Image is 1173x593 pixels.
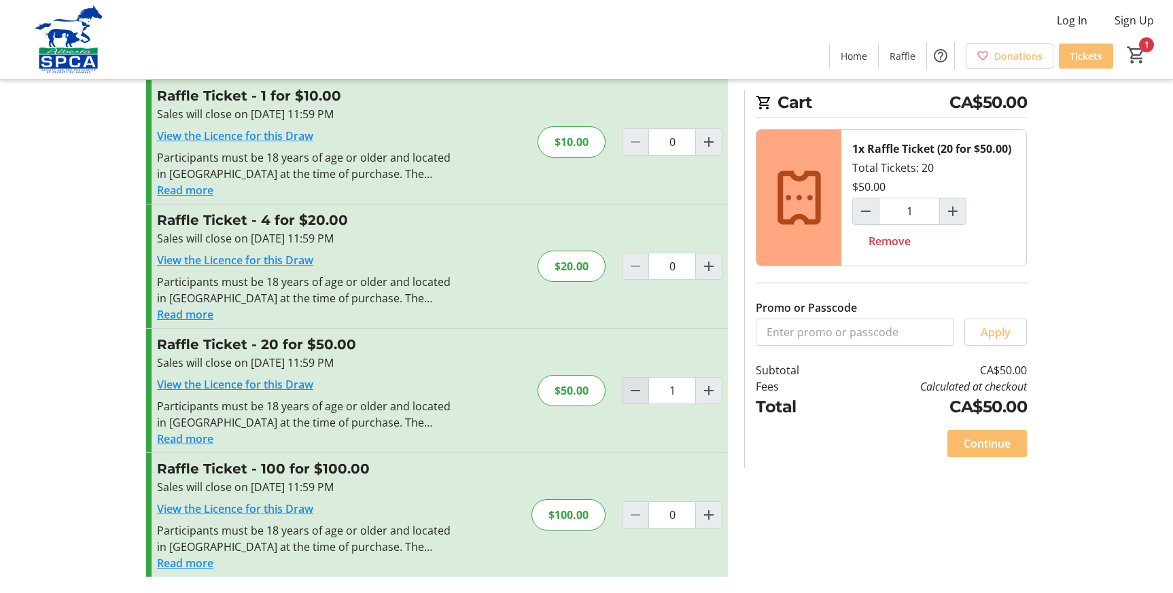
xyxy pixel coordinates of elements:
span: Remove [869,233,911,249]
button: Apply [964,319,1027,346]
button: Increment by one [696,129,722,155]
td: CA$50.00 [835,395,1027,419]
input: Raffle Ticket Quantity [648,501,696,528]
div: $10.00 [538,126,606,158]
button: Increment by one [696,502,722,528]
h2: Cart [756,90,1027,118]
a: Donations [966,43,1053,69]
span: Home [841,49,867,63]
span: CA$50.00 [949,90,1027,115]
a: Tickets [1059,43,1113,69]
div: Sales will close on [DATE] 11:59 PM [157,230,454,247]
input: Raffle Ticket (20 for $50.00) Quantity [879,198,940,225]
div: $100.00 [531,499,606,531]
div: $50.00 [538,375,606,406]
div: Sales will close on [DATE] 11:59 PM [157,355,454,371]
input: Enter promo or passcode [756,319,953,346]
td: Calculated at checkout [835,378,1027,395]
button: Read more [157,306,213,323]
a: View the Licence for this Draw [157,253,313,268]
button: Read more [157,555,213,571]
h3: Raffle Ticket - 100 for $100.00 [157,459,454,479]
h3: Raffle Ticket - 20 for $50.00 [157,334,454,355]
input: Raffle Ticket Quantity [648,128,696,156]
div: 1x Raffle Ticket (20 for $50.00) [852,141,1011,157]
div: Participants must be 18 years of age or older and located in [GEOGRAPHIC_DATA] at the time of pur... [157,522,454,555]
div: Sales will close on [DATE] 11:59 PM [157,106,454,122]
a: View the Licence for this Draw [157,128,313,143]
td: Total [756,395,835,419]
a: View the Licence for this Draw [157,501,313,516]
button: Continue [947,430,1027,457]
img: Alberta SPCA's Logo [8,5,129,73]
td: Subtotal [756,362,835,378]
div: $50.00 [852,179,886,195]
button: Log In [1046,10,1098,31]
td: CA$50.00 [835,362,1027,378]
button: Decrement by one [623,378,648,403]
a: Raffle [879,43,926,69]
button: Increment by one [940,198,966,224]
button: Read more [157,182,213,198]
a: Home [830,43,878,69]
button: Remove [852,228,927,255]
span: Log In [1057,12,1087,29]
td: Fees [756,378,835,395]
a: View the Licence for this Draw [157,377,313,392]
label: Promo or Passcode [756,300,857,316]
div: Total Tickets: 20 [841,130,1026,266]
button: Increment by one [696,378,722,403]
button: Cart [1124,43,1149,67]
h3: Raffle Ticket - 4 for $20.00 [157,210,454,230]
div: Participants must be 18 years of age or older and located in [GEOGRAPHIC_DATA] at the time of pur... [157,398,454,431]
span: Tickets [1070,49,1102,63]
span: Raffle [890,49,915,63]
span: Continue [964,435,1011,452]
span: Apply [981,324,1011,340]
span: Sign Up [1115,12,1154,29]
input: Raffle Ticket Quantity [648,377,696,404]
span: Donations [994,49,1043,63]
button: Increment by one [696,253,722,279]
div: Sales will close on [DATE] 11:59 PM [157,479,454,495]
div: $20.00 [538,251,606,282]
button: Read more [157,431,213,447]
input: Raffle Ticket Quantity [648,253,696,280]
button: Decrement by one [853,198,879,224]
div: Participants must be 18 years of age or older and located in [GEOGRAPHIC_DATA] at the time of pur... [157,149,454,182]
h3: Raffle Ticket - 1 for $10.00 [157,86,454,106]
button: Help [927,42,954,69]
button: Sign Up [1104,10,1165,31]
div: Participants must be 18 years of age or older and located in [GEOGRAPHIC_DATA] at the time of pur... [157,274,454,306]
